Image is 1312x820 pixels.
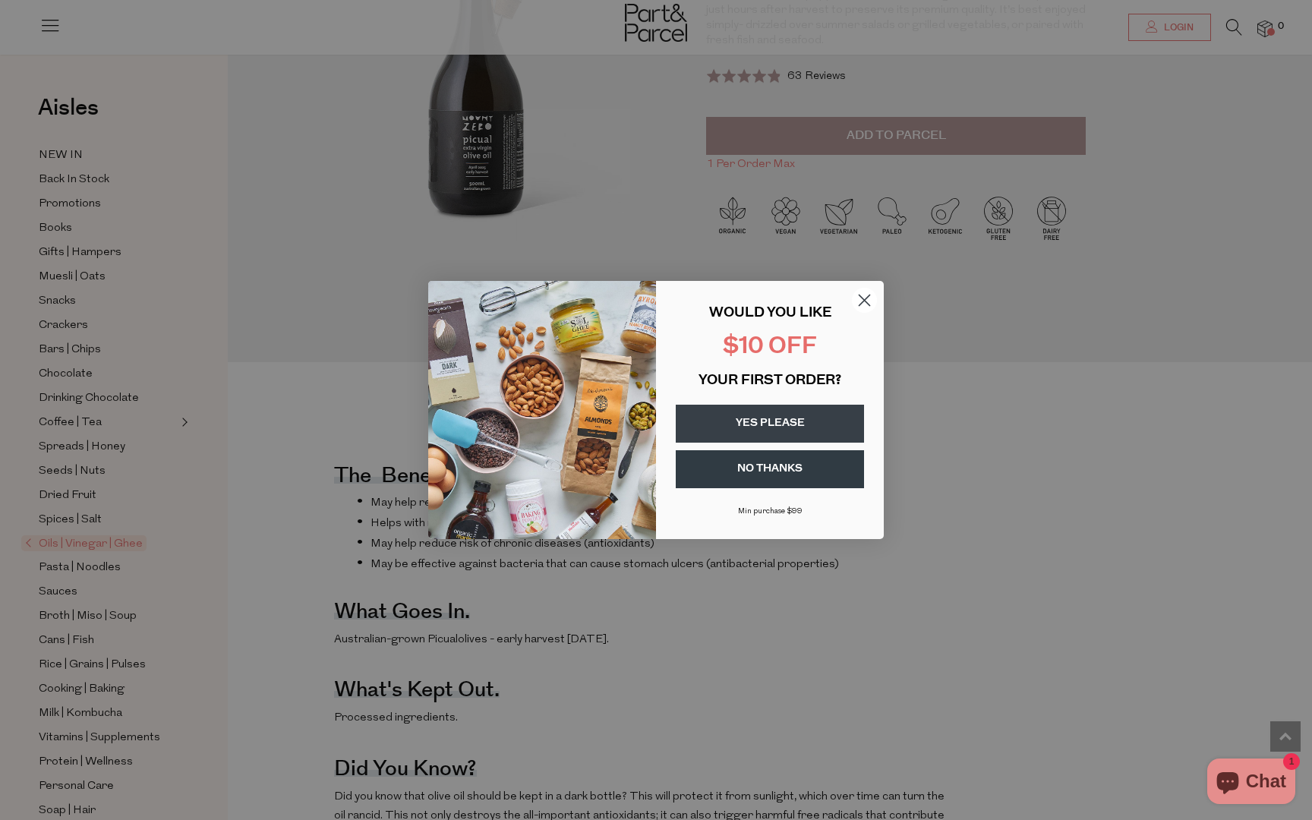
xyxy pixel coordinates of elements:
button: Close dialog [851,287,878,314]
span: Min purchase $99 [738,507,803,516]
inbox-online-store-chat: Shopify online store chat [1203,758,1300,808]
span: $10 OFF [723,336,817,359]
button: YES PLEASE [676,405,864,443]
span: WOULD YOU LIKE [709,307,831,320]
span: YOUR FIRST ORDER? [699,374,841,388]
button: NO THANKS [676,450,864,488]
img: 43fba0fb-7538-40bc-babb-ffb1a4d097bc.jpeg [428,281,656,539]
